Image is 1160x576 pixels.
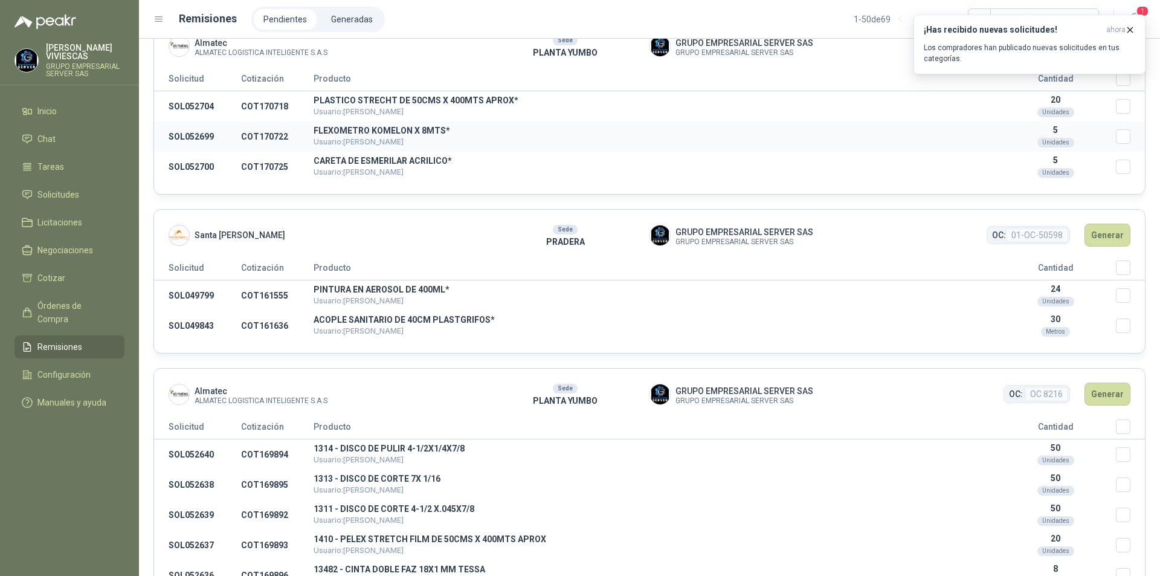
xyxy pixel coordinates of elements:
[14,100,124,123] a: Inicio
[924,42,1135,64] p: Los compradores han publicado nuevas solicitudes en tus categorías.
[995,503,1116,513] p: 50
[995,284,1116,294] p: 24
[37,188,79,201] span: Solicitudes
[254,9,317,30] li: Pendientes
[14,15,76,29] img: Logo peakr
[37,160,64,173] span: Tareas
[154,152,241,182] td: SOL052700
[314,96,995,105] p: PLASTICO STRECHT DE 50CMS X 400MTS APROX*
[14,211,124,234] a: Licitaciones
[314,260,995,280] th: Producto
[241,71,314,91] th: Cotización
[14,183,124,206] a: Solicitudes
[14,155,124,178] a: Tareas
[154,91,241,122] td: SOL052704
[995,155,1116,165] p: 5
[481,394,649,407] p: PLANTA YUMBO
[675,384,813,398] span: GRUPO EMPRESARIAL SERVER SAS
[1116,280,1145,311] td: Seleccionar/deseleccionar
[992,228,1006,242] span: OC:
[553,225,578,235] div: Sede
[314,316,995,324] p: ACOPLE SANITARIO DE 40CM PLASTGRIFOS*
[995,314,1116,324] p: 30
[241,419,314,439] th: Cotización
[241,470,314,500] td: COT169895
[37,340,82,354] span: Remisiones
[314,419,995,439] th: Producto
[675,398,813,404] span: GRUPO EMPRESARIAL SERVER SAS
[14,267,124,290] a: Cotizar
[995,95,1116,105] p: 20
[913,15,1145,74] button: ¡Has recibido nuevas solicitudes!ahora Los compradores han publicado nuevas solicitudes en tus ca...
[37,216,82,229] span: Licitaciones
[314,107,404,116] span: Usuario: [PERSON_NAME]
[37,132,56,146] span: Chat
[481,235,649,248] p: PRADERA
[37,368,91,381] span: Configuración
[675,36,813,50] span: GRUPO EMPRESARIAL SERVER SAS
[1116,500,1145,530] td: Seleccionar/deseleccionar
[1037,486,1074,496] div: Unidades
[154,71,241,91] th: Solicitud
[1116,91,1145,122] td: Seleccionar/deseleccionar
[1025,387,1068,401] span: OC 8216
[995,534,1116,543] p: 20
[553,36,578,45] div: Sede
[1116,311,1145,341] td: Seleccionar/deseleccionar
[314,444,995,453] p: 1314 - DISCO DE PULIR 4-1/2X1/4X7/8
[169,36,189,56] img: Company Logo
[314,535,995,543] p: 1410 - PELEX STRETCH FILM DE 50CMS X 400MTS APROX
[314,455,404,464] span: Usuario: [PERSON_NAME]
[314,474,995,483] p: 1313 - DISCO DE CORTE 7X 1/16
[675,50,813,56] span: GRUPO EMPRESARIAL SERVER SAS
[1006,228,1068,242] span: 01-OC-50598
[154,470,241,500] td: SOL052638
[154,419,241,439] th: Solicitud
[321,9,382,30] a: Generadas
[195,50,327,56] span: ALMATEC LOGISTICA INTELIGENTE S.A.S
[14,391,124,414] a: Manuales y ayuda
[37,396,106,409] span: Manuales y ayuda
[46,63,124,77] p: GRUPO EMPRESARIAL SERVER SAS
[1106,25,1126,35] span: ahora
[1037,456,1074,465] div: Unidades
[995,125,1116,135] p: 5
[314,546,404,555] span: Usuario: [PERSON_NAME]
[650,36,670,56] img: Company Logo
[14,239,124,262] a: Negociaciones
[1037,138,1074,147] div: Unidades
[154,311,241,341] td: SOL049843
[314,516,404,525] span: Usuario: [PERSON_NAME]
[1009,387,1023,401] span: OC:
[169,225,189,245] img: Company Logo
[314,296,404,305] span: Usuario: [PERSON_NAME]
[154,530,241,560] td: SOL052637
[675,225,813,239] span: GRUPO EMPRESARIAL SERVER SAS
[37,271,65,285] span: Cotizar
[241,530,314,560] td: COT169893
[1037,168,1074,178] div: Unidades
[314,485,404,494] span: Usuario: [PERSON_NAME]
[37,299,113,326] span: Órdenes de Compra
[314,285,995,294] p: PINTURA EN AEROSOL DE 400ML*
[314,126,995,135] p: FLEXOMETRO KOMELON X 8MTS*
[241,152,314,182] td: COT170725
[241,439,314,470] td: COT169894
[14,294,124,331] a: Órdenes de Compra
[1116,439,1145,470] td: Seleccionar/deseleccionar
[241,311,314,341] td: COT161636
[854,10,929,29] div: 1 - 50 de 69
[650,384,670,404] img: Company Logo
[1037,516,1074,526] div: Unidades
[995,260,1116,280] th: Cantidad
[1084,224,1130,247] button: Generar
[1037,108,1074,117] div: Unidades
[195,228,285,242] span: Santa [PERSON_NAME]
[314,137,404,146] span: Usuario: [PERSON_NAME]
[154,280,241,311] td: SOL049799
[241,500,314,530] td: COT169892
[169,384,189,404] img: Company Logo
[154,439,241,470] td: SOL052640
[314,71,995,91] th: Producto
[46,44,124,60] p: [PERSON_NAME] VIVIESCAS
